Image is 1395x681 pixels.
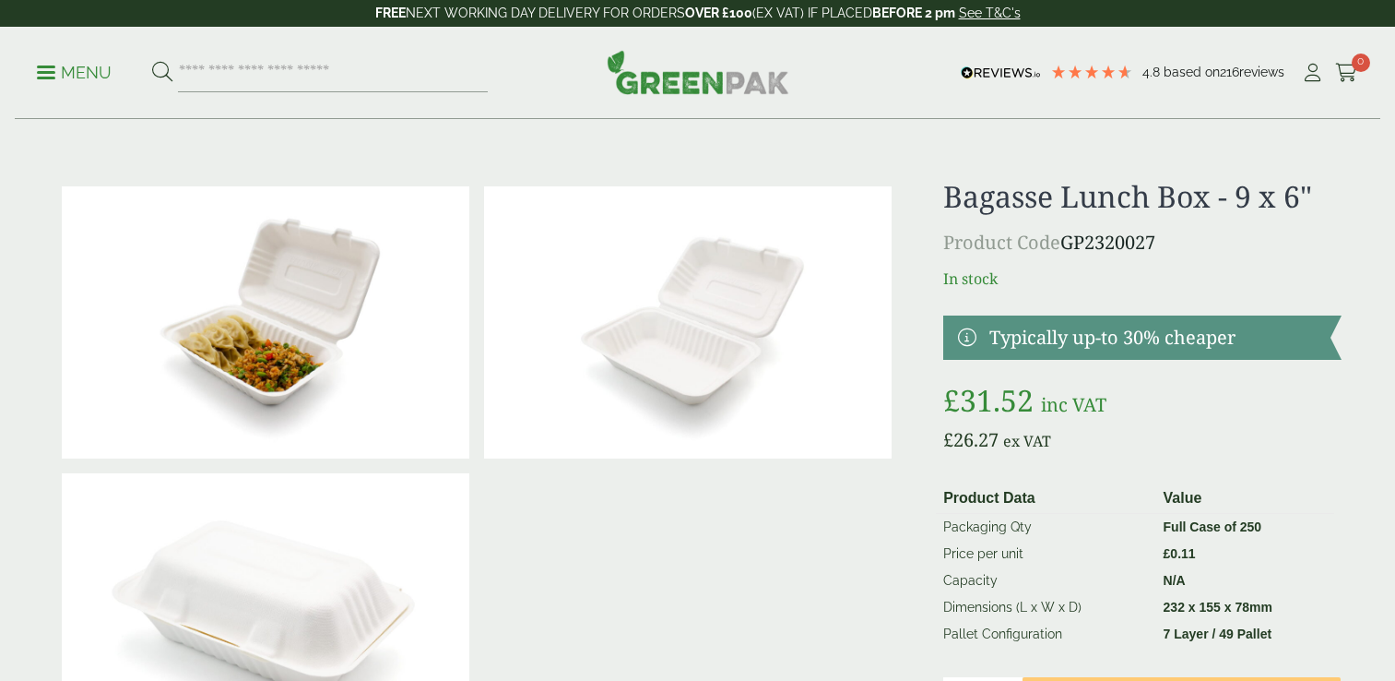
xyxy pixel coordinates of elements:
span: Based on [1164,65,1220,79]
i: My Account [1301,64,1324,82]
bdi: 31.52 [943,380,1034,420]
bdi: 26.27 [943,427,999,452]
img: REVIEWS.io [961,66,1041,79]
span: ex VAT [1003,431,1051,451]
p: Menu [37,62,112,84]
a: See T&C's [959,6,1021,20]
td: Capacity [936,567,1155,594]
bdi: 0.11 [1164,546,1196,561]
span: £ [943,427,953,452]
img: 2320027 Bagasse Lunch Box 9x6 Inch Open [484,186,892,459]
span: 0 [1352,54,1370,72]
strong: 7 Layer / 49 Pallet [1164,627,1272,641]
span: £ [943,380,960,420]
span: inc VAT [1041,392,1106,417]
span: 4.8 [1142,65,1164,79]
strong: Full Case of 250 [1164,520,1262,534]
td: Price per unit [936,541,1155,567]
td: Dimensions (L x W x D) [936,594,1155,621]
td: Packaging Qty [936,514,1155,542]
h1: Bagasse Lunch Box - 9 x 6" [943,179,1341,214]
th: Value [1156,484,1334,514]
span: 216 [1220,65,1239,79]
strong: OVER £100 [685,6,752,20]
th: Product Data [936,484,1155,514]
span: Product Code [943,230,1060,255]
i: Cart [1335,64,1358,82]
td: Pallet Configuration [936,621,1155,648]
img: GreenPak Supplies [607,50,789,94]
strong: BEFORE 2 pm [872,6,955,20]
strong: FREE [375,6,406,20]
p: In stock [943,268,1341,290]
a: 0 [1335,59,1358,87]
img: 2320027 Bagasse Lunch Box 9x6 Inch Open With Food [62,186,469,459]
span: £ [1164,546,1171,561]
div: 4.79 Stars [1050,64,1133,80]
strong: 232 x 155 x 78mm [1164,600,1272,615]
span: reviews [1239,65,1284,79]
a: Menu [37,62,112,80]
p: GP2320027 [943,229,1341,257]
strong: N/A [1164,573,1186,588]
